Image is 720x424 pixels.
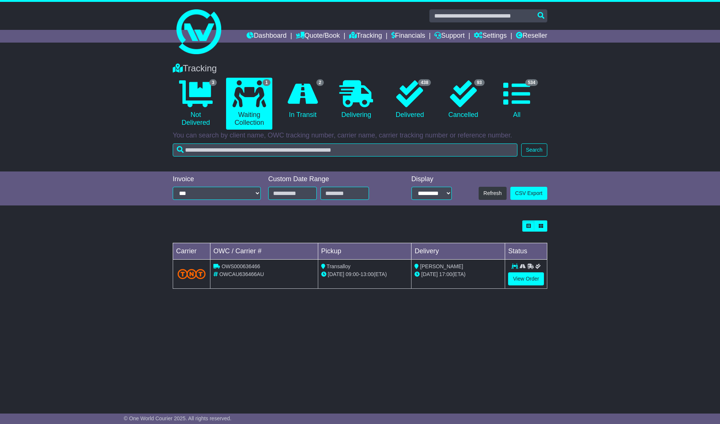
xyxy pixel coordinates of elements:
img: TNT_Domestic.png [178,269,206,279]
td: Delivery [411,243,505,260]
span: Transalloy [326,263,350,269]
a: Quote/Book [296,30,340,43]
span: [PERSON_NAME] [420,263,463,269]
span: © One World Courier 2025. All rights reserved. [124,415,232,421]
a: Settings [474,30,507,43]
div: (ETA) [414,270,502,278]
a: 93 Cancelled [440,78,486,122]
a: 1 Waiting Collection [226,78,272,130]
span: 13:00 [360,271,373,277]
a: Dashboard [247,30,287,43]
a: Delivering [333,78,379,122]
span: 534 [525,79,538,86]
div: - (ETA) [321,270,408,278]
span: 93 [474,79,484,86]
span: 438 [418,79,431,86]
button: Refresh [479,187,507,200]
td: OWC / Carrier # [210,243,318,260]
a: View Order [508,272,544,285]
span: [DATE] [328,271,344,277]
p: You can search by client name, OWC tracking number, carrier name, carrier tracking number or refe... [173,131,547,140]
a: 3 Not Delivered [173,78,219,130]
div: Custom Date Range [268,175,388,183]
span: OWCAU636466AU [219,271,264,277]
div: Tracking [169,63,551,74]
span: 2 [316,79,324,86]
a: Support [434,30,464,43]
div: Display [411,175,452,183]
span: 09:00 [346,271,359,277]
div: Invoice [173,175,261,183]
button: Search [521,143,547,157]
a: Tracking [349,30,382,43]
a: 438 Delivered [387,78,433,122]
a: 2 In Transit [280,78,326,122]
td: Carrier [173,243,210,260]
span: 17:00 [439,271,452,277]
span: 3 [209,79,217,86]
a: 534 All [494,78,540,122]
span: OWS000636466 [222,263,260,269]
span: 1 [263,79,270,86]
td: Status [505,243,547,260]
td: Pickup [318,243,411,260]
a: Reseller [516,30,547,43]
a: CSV Export [510,187,547,200]
span: [DATE] [421,271,438,277]
a: Financials [391,30,425,43]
